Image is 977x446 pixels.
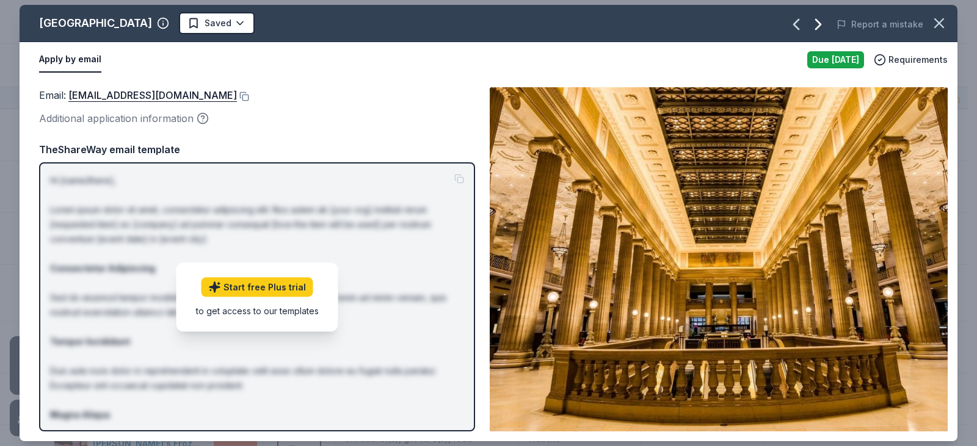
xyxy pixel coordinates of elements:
span: Requirements [888,52,948,67]
strong: Magna Aliqua [50,409,110,420]
button: Report a mistake [837,17,923,32]
a: [EMAIL_ADDRESS][DOMAIN_NAME] [68,87,237,103]
span: Saved [205,16,231,31]
strong: Consectetur Adipiscing [50,263,155,273]
button: Saved [179,12,255,34]
button: Requirements [874,52,948,67]
span: Email : [39,89,237,101]
a: Start free Plus trial [202,277,313,297]
div: Additional application information [39,110,475,126]
div: TheShareWay email template [39,142,475,157]
button: Apply by email [39,47,101,73]
div: to get access to our templates [196,304,319,317]
img: Image for Chicago Architecture Center [490,87,948,431]
strong: Tempor Incididunt [50,336,130,347]
div: Due [DATE] [807,51,864,68]
div: [GEOGRAPHIC_DATA] [39,13,152,33]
